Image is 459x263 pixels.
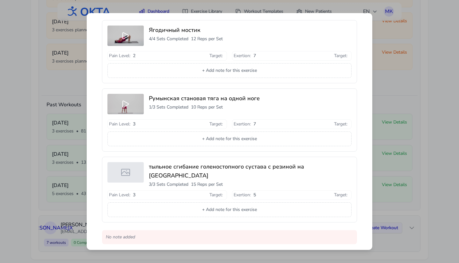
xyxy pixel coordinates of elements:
[334,53,347,59] span: Target :
[107,63,352,78] button: + Add note for this exercise
[133,192,135,198] span: 3
[149,36,188,42] p: 4 / 4 Sets Completed
[191,104,223,110] p: 10 Reps per Set
[109,53,130,59] span: Pain Level :
[109,192,130,198] span: Pain Level :
[149,94,352,103] h3: Румынская становая тяга на одной ноге
[253,121,256,127] span: 7
[133,121,135,127] span: 3
[191,181,223,188] p: 15 Reps per Set
[107,131,352,146] button: + Add note for this exercise
[109,121,130,127] span: Pain Level :
[209,53,223,59] span: Target :
[209,192,223,198] span: Target :
[253,192,256,198] span: 5
[149,26,352,34] h3: Ягодичный мостик
[234,53,251,59] span: Exertion :
[209,121,223,127] span: Target :
[149,181,188,188] p: 3 / 3 Sets Completed
[149,162,352,180] h3: тыльное сгибание голеностопного сустава с резиной на [GEOGRAPHIC_DATA]
[107,202,352,217] button: + Add note for this exercise
[334,192,347,198] span: Target :
[253,53,256,59] span: 7
[234,121,251,127] span: Exertion :
[191,36,223,42] p: 12 Reps per Set
[149,104,188,110] p: 1 / 3 Sets Completed
[334,121,347,127] span: Target :
[133,53,135,59] span: 2
[102,230,357,244] p: No note added
[234,192,251,198] span: Exertion :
